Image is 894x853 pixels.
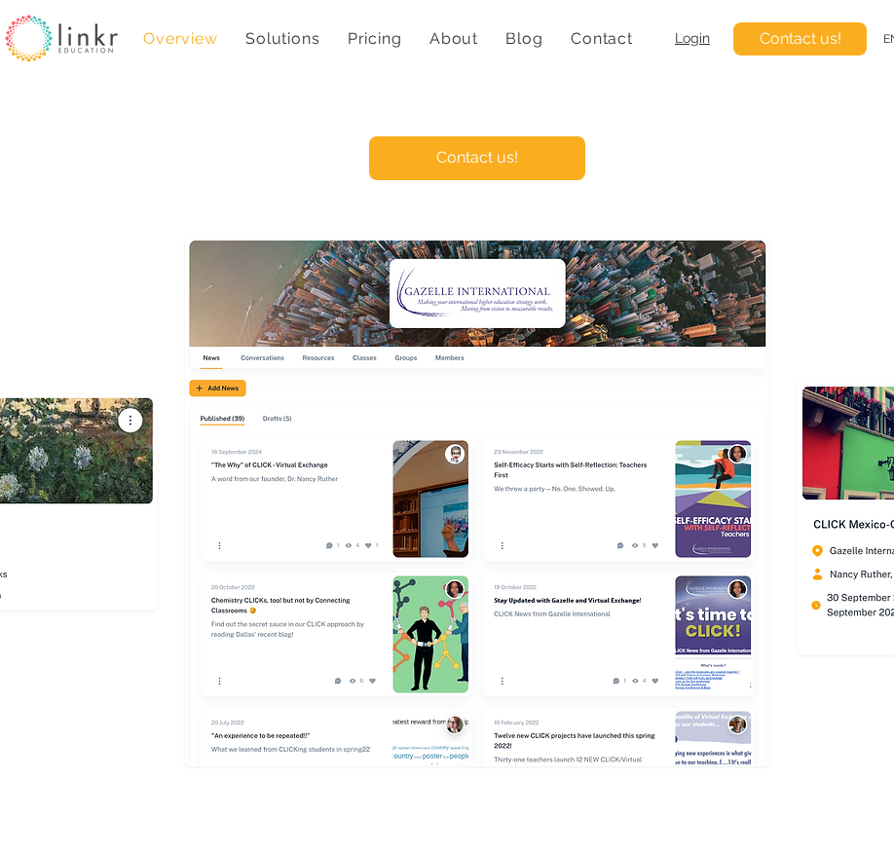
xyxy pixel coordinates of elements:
[143,29,217,48] span: Overview
[369,136,585,180] a: Contact us!
[760,28,841,50] span: Contact us!
[338,19,412,57] a: Pricing
[133,19,643,57] nav: Site
[571,29,633,48] span: Contact
[5,15,118,62] img: linkr_logo_transparentbg.png
[133,19,228,57] a: Overview
[348,29,402,48] span: Pricing
[505,29,542,48] span: Blog
[436,147,518,168] span: Contact us!
[675,30,710,46] a: Login
[496,19,553,57] a: Blog
[733,22,867,56] a: Contact us!
[429,29,478,48] span: About
[245,29,319,48] span: Solutions
[420,19,489,57] div: About
[187,241,767,764] img: linkr hero 1.png
[561,19,643,57] a: Contact
[236,19,330,57] div: Solutions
